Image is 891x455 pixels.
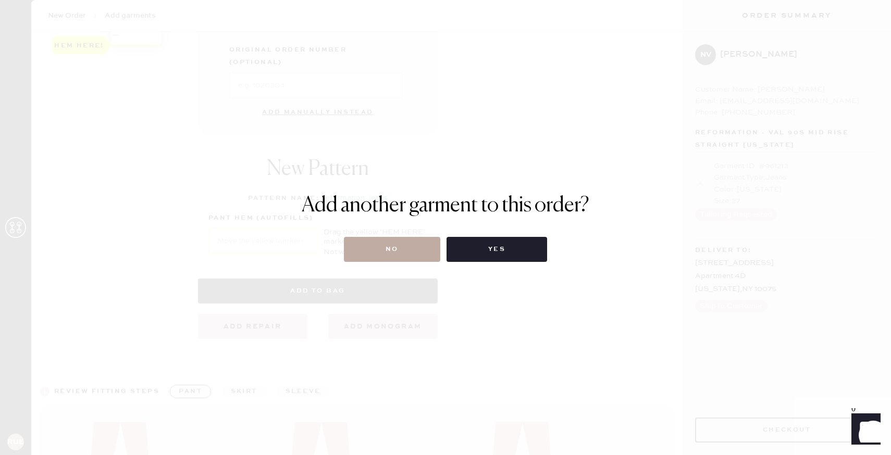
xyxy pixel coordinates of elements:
h1: Add another garment to this order? [302,193,589,218]
iframe: Front Chat [841,408,886,453]
button: Yes [447,237,547,262]
button: No [344,237,440,262]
